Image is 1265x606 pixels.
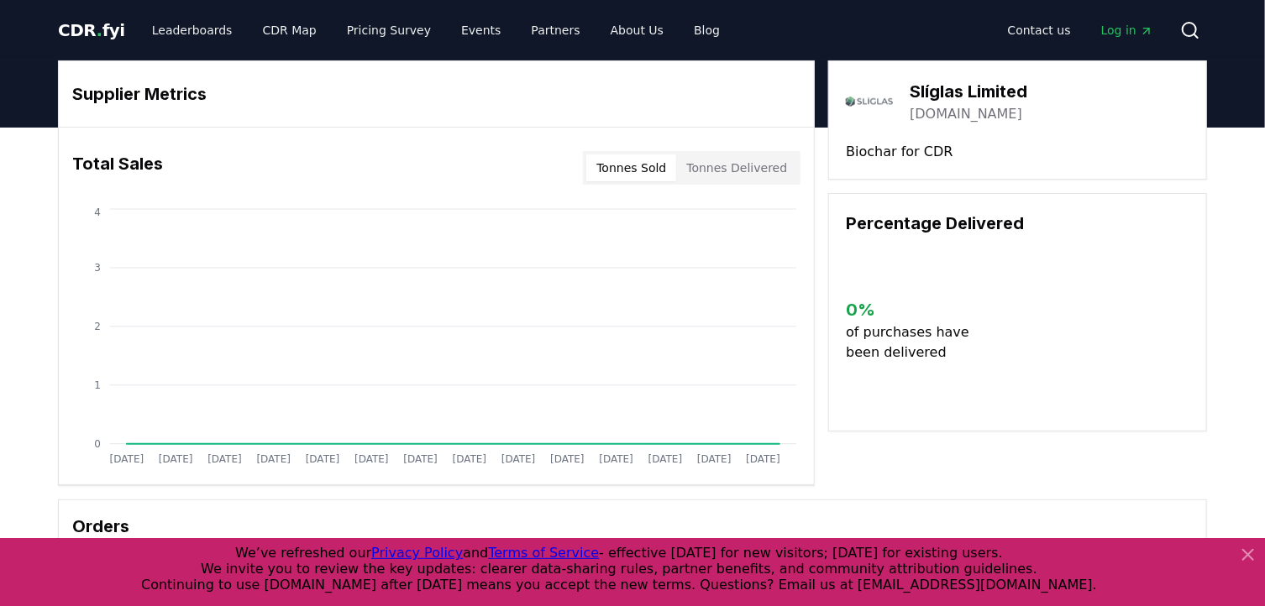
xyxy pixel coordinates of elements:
tspan: 2 [94,321,101,332]
a: Blog [680,15,733,45]
tspan: [DATE] [306,453,340,465]
tspan: [DATE] [354,453,389,465]
h3: Orders [72,514,1193,539]
a: Partners [518,15,594,45]
tspan: [DATE] [648,453,683,465]
img: Slíglas Limited-logo [846,78,893,125]
tspan: [DATE] [747,453,781,465]
tspan: [DATE] [453,453,487,465]
p: of purchases have been delivered [846,322,983,363]
h3: Total Sales [72,151,163,185]
tspan: [DATE] [600,453,634,465]
tspan: 1 [94,379,101,391]
tspan: 0 [94,438,101,450]
a: Events [448,15,514,45]
tspan: [DATE] [207,453,242,465]
tspan: [DATE] [501,453,536,465]
a: [DOMAIN_NAME] [910,104,1022,124]
a: CDR Map [249,15,330,45]
tspan: [DATE] [110,453,144,465]
tspan: [DATE] [550,453,585,465]
tspan: 4 [94,206,101,218]
tspan: 3 [94,262,101,274]
a: Leaderboards [139,15,246,45]
h3: Slíglas Limited [910,79,1027,104]
nav: Main [995,15,1167,45]
h3: Supplier Metrics [72,81,800,107]
a: CDR.fyi [58,18,125,42]
h3: 0 % [846,297,983,322]
h3: Percentage Delivered [846,211,1189,236]
tspan: [DATE] [159,453,193,465]
a: Pricing Survey [333,15,444,45]
button: Tonnes Sold [586,154,676,181]
a: About Us [597,15,677,45]
span: CDR fyi [58,20,125,40]
p: Biochar for CDR [846,142,1189,162]
tspan: [DATE] [404,453,438,465]
tspan: [DATE] [257,453,291,465]
span: . [97,20,102,40]
nav: Main [139,15,733,45]
tspan: [DATE] [697,453,732,465]
button: Tonnes Delivered [676,154,797,181]
a: Contact us [995,15,1084,45]
a: Log in [1088,15,1167,45]
span: Log in [1101,22,1153,39]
